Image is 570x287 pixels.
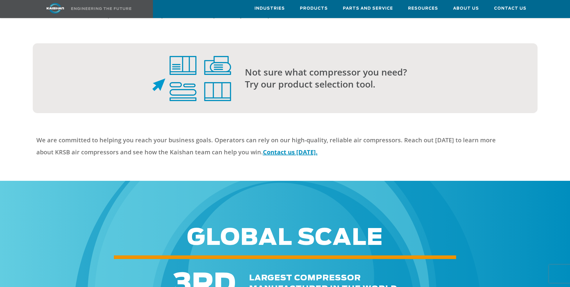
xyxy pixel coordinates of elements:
a: Products [300,0,328,17]
a: Resources [408,0,438,17]
img: kaishan logo [33,3,78,14]
div: product select tool icon [36,56,231,101]
a: Industries [255,0,285,17]
span: Industries [255,5,285,12]
img: product select tool icon [152,56,231,101]
a: Contact us [DATE]. [263,148,318,156]
a: About Us [453,0,479,17]
span: Products [300,5,328,12]
span: Resources [408,5,438,12]
a: Contact Us [494,0,526,17]
img: Engineering the future [71,7,131,10]
p: We are committed to helping you reach your business goals. Operators can rely on our high-quality... [36,134,514,158]
span: About Us [453,5,479,12]
span: Contact Us [494,5,526,12]
a: Parts and Service [343,0,393,17]
p: Not sure what compressor you need? Try our product selection tool. [245,66,514,90]
span: Parts and Service [343,5,393,12]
